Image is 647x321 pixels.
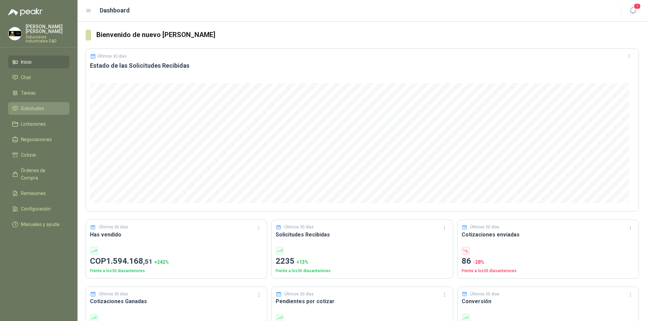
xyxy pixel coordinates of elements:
[21,205,51,213] span: Configuración
[21,120,46,128] span: Licitaciones
[96,30,639,40] h3: Bienvenido de nuevo [PERSON_NAME]
[154,259,169,265] span: + 242 %
[143,258,152,265] span: ,51
[462,268,635,274] p: Frente a los 30 días anteriores
[8,118,69,130] a: Licitaciones
[90,230,263,239] h3: Has vendido
[90,297,263,306] h3: Cotizaciones Ganadas
[297,259,308,265] span: + 13 %
[8,56,69,68] a: Inicio
[8,102,69,115] a: Solicitudes
[276,268,449,274] p: Frente a los 30 días anteriores
[90,255,263,268] p: COP
[8,164,69,184] a: Órdenes de Compra
[90,268,263,274] p: Frente a los 30 días anteriores
[462,230,635,239] h3: Cotizaciones enviadas
[8,87,69,99] a: Tareas
[470,224,499,230] p: Últimos 30 días
[8,202,69,215] a: Configuración
[21,89,36,97] span: Tareas
[21,105,44,112] span: Solicitudes
[276,255,449,268] p: 2235
[8,187,69,200] a: Remisiones
[26,35,69,43] p: Soluciones Industriales D&D
[473,259,484,265] span: -28 %
[97,54,127,59] p: Últimos 30 días
[99,291,128,297] p: Últimos 30 días
[284,224,314,230] p: Últimos 30 días
[21,151,36,159] span: Cotizar
[284,291,314,297] p: Últimos 30 días
[21,58,32,66] span: Inicio
[21,167,63,182] span: Órdenes de Compra
[21,136,52,143] span: Negociaciones
[99,224,128,230] p: Últimos 30 días
[21,221,59,228] span: Manuales y ayuda
[470,291,499,297] p: Últimos 30 días
[8,133,69,146] a: Negociaciones
[90,62,635,70] h3: Estado de las Solicitudes Recibidas
[8,149,69,161] a: Cotizar
[8,8,42,16] img: Logo peakr
[276,297,449,306] h3: Pendientes por cotizar
[634,3,641,9] span: 1
[8,218,69,231] a: Manuales y ayuda
[462,255,635,268] p: 86
[462,297,635,306] h3: Conversión
[8,27,21,40] img: Company Logo
[21,190,46,197] span: Remisiones
[627,5,639,17] button: 1
[106,256,152,266] span: 1.594.168
[100,6,130,15] h1: Dashboard
[276,230,449,239] h3: Solicitudes Recibidas
[21,74,31,81] span: Chat
[26,24,69,34] p: [PERSON_NAME] [PERSON_NAME]
[8,71,69,84] a: Chat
